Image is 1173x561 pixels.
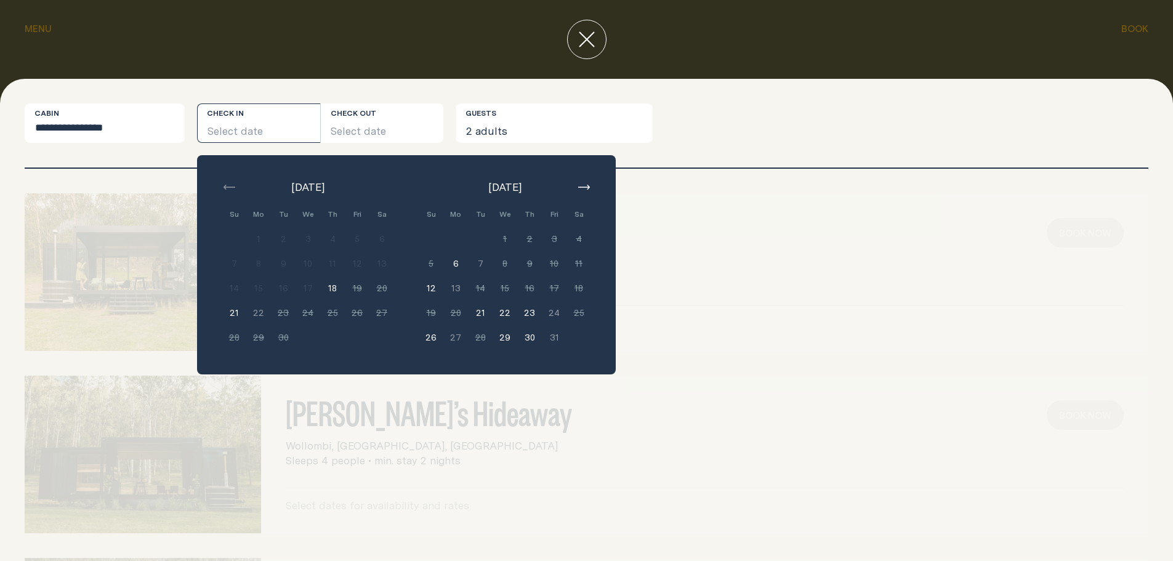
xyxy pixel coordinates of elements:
button: 30 [271,325,296,350]
button: 16 [271,276,296,301]
button: 3 [542,227,566,251]
button: 26 [419,325,443,350]
div: Sa [566,202,591,227]
button: 5 [419,251,443,276]
div: Tu [271,202,296,227]
button: 19 [345,276,369,301]
button: 21 [222,301,246,325]
div: Tu [468,202,493,227]
button: 10 [296,251,320,276]
button: 8 [246,251,271,276]
button: 20 [369,276,394,301]
button: 13 [443,276,468,301]
button: 18 [320,276,345,301]
div: Th [517,202,542,227]
button: 22 [493,301,517,325]
button: 19 [419,301,443,325]
button: 27 [443,325,468,350]
div: Sa [369,202,394,227]
label: Guests [466,108,496,118]
button: 2 [271,227,296,251]
button: 25 [566,301,591,325]
button: 12 [419,276,443,301]
span: [DATE] [488,180,522,195]
button: 11 [566,251,591,276]
button: 18 [566,276,591,301]
button: 16 [517,276,542,301]
button: 11 [320,251,345,276]
button: 30 [517,325,542,350]
div: We [493,202,517,227]
span: [DATE] [291,180,324,195]
button: 1 [246,227,271,251]
button: 8 [493,251,517,276]
button: 4 [566,227,591,251]
button: 17 [542,276,566,301]
div: Th [320,202,345,227]
div: Fri [542,202,566,227]
div: We [296,202,320,227]
button: 2 [517,227,542,251]
button: 25 [320,301,345,325]
button: 6 [443,251,468,276]
button: 20 [443,301,468,325]
button: 23 [271,301,296,325]
button: 22 [246,301,271,325]
button: 4 [320,227,345,251]
button: 14 [468,276,493,301]
button: 13 [369,251,394,276]
div: Mo [443,202,468,227]
button: 21 [468,301,493,325]
button: 15 [246,276,271,301]
button: 28 [222,325,246,350]
button: 28 [468,325,493,350]
button: 9 [517,251,542,276]
button: 3 [296,227,320,251]
button: 17 [296,276,320,301]
button: Select date [197,103,320,143]
div: Fri [345,202,369,227]
button: 10 [542,251,566,276]
button: 26 [345,301,369,325]
div: Su [222,202,246,227]
button: 31 [542,325,566,350]
button: 7 [468,251,493,276]
button: Select date [321,103,444,143]
div: Su [419,202,443,227]
button: 6 [369,227,394,251]
button: 27 [369,301,394,325]
label: Cabin [34,108,59,118]
button: 29 [246,325,271,350]
button: 15 [493,276,517,301]
button: 12 [345,251,369,276]
button: 24 [296,301,320,325]
button: 2 adults [456,103,653,143]
button: 29 [493,325,517,350]
button: 23 [517,301,542,325]
button: close [567,20,607,59]
div: Mo [246,202,271,227]
button: 9 [271,251,296,276]
button: 14 [222,276,246,301]
button: 24 [542,301,566,325]
button: 5 [345,227,369,251]
button: 1 [493,227,517,251]
button: 7 [222,251,246,276]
